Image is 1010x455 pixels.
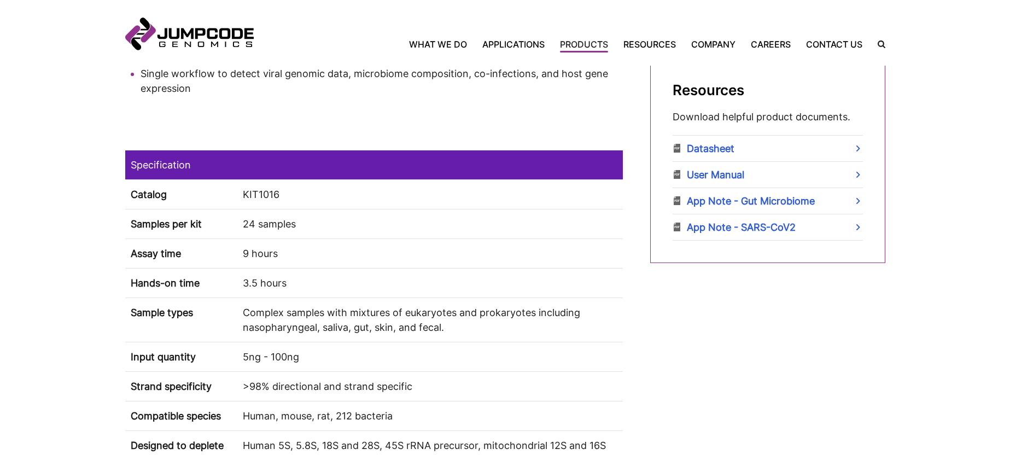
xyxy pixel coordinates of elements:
th: Hands-on time [125,269,237,298]
a: Products [552,38,616,51]
a: Datasheet [673,136,863,161]
a: Careers [743,38,798,51]
td: 24 samples [237,209,623,239]
td: 5ng - 100ng [237,342,623,372]
p: Download helpful product documents. [673,109,863,124]
th: Input quantity [125,342,237,372]
a: Contact Us [798,38,870,51]
nav: Primary Navigation [254,38,870,51]
th: Strand specificity [125,372,237,401]
td: Specification [125,150,623,180]
h2: Resources [673,82,863,98]
a: Applications [475,38,552,51]
a: Company [684,38,743,51]
td: >98% directional and strand specific [237,372,623,401]
li: Single workflow to detect viral genomic data, microbiome composition, co-infections, and host gen... [141,66,623,96]
td: Complex samples with mixtures of eukaryotes and prokaryotes including nasopharyngeal, saliva, gut... [237,298,623,342]
td: 9 hours [237,239,623,269]
th: Assay time [125,239,237,269]
label: Search the site. [870,40,885,48]
a: User Manual [673,162,863,188]
a: App Note - Gut Microbiome [673,188,863,214]
td: Human, mouse, rat, 212 bacteria [237,401,623,431]
td: KIT1016 [237,180,623,209]
th: Sample types [125,298,237,342]
th: Compatible species [125,401,237,431]
a: Resources [616,38,684,51]
a: App Note - SARS-CoV2 [673,214,863,240]
th: Catalog [125,180,237,209]
td: 3.5 hours [237,269,623,298]
a: What We Do [409,38,475,51]
th: Samples per kit [125,209,237,239]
